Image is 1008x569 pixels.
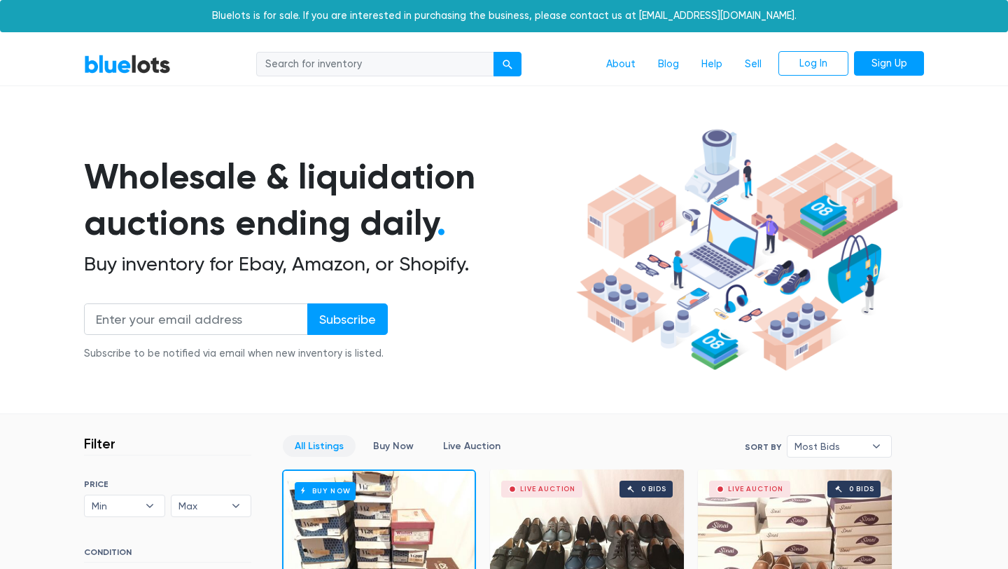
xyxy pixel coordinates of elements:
span: Min [92,495,138,516]
h6: Buy Now [295,482,356,500]
a: Log In [778,51,848,76]
label: Sort By [745,441,781,453]
div: Live Auction [520,486,575,493]
div: 0 bids [849,486,874,493]
b: ▾ [862,436,891,457]
span: Max [178,495,225,516]
a: Buy Now [361,435,426,457]
span: Most Bids [794,436,864,457]
input: Search for inventory [256,52,494,77]
h2: Buy inventory for Ebay, Amazon, or Shopify. [84,252,571,276]
a: All Listings [283,435,356,457]
a: Blog [647,51,690,78]
a: Help [690,51,734,78]
img: hero-ee84e7d0318cb26816c560f6b4441b76977f77a177738b4e94f68c95b2b83dbb.png [571,123,903,378]
div: Live Auction [728,486,783,493]
b: ▾ [135,495,164,516]
h6: PRICE [84,479,251,489]
h3: Filter [84,435,115,452]
a: Live Auction [431,435,512,457]
h6: CONDITION [84,547,251,563]
a: About [595,51,647,78]
span: . [437,202,446,244]
b: ▾ [221,495,251,516]
a: Sell [734,51,773,78]
a: BlueLots [84,54,171,74]
h1: Wholesale & liquidation auctions ending daily [84,153,571,247]
div: Subscribe to be notified via email when new inventory is listed. [84,346,388,362]
input: Subscribe [307,303,388,335]
div: 0 bids [641,486,666,493]
input: Enter your email address [84,303,308,335]
a: Sign Up [854,51,924,76]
